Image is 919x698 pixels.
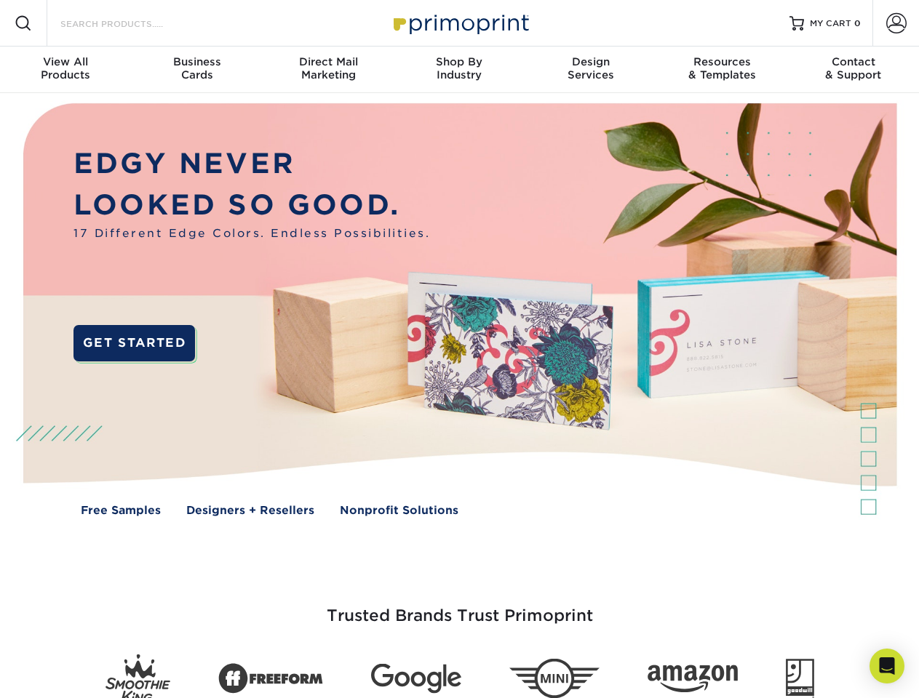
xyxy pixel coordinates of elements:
span: 17 Different Edge Colors. Endless Possibilities. [73,225,430,242]
a: BusinessCards [131,47,262,93]
a: Resources& Templates [656,47,787,93]
span: Direct Mail [263,55,394,68]
span: MY CART [810,17,851,30]
input: SEARCH PRODUCTS..... [59,15,201,32]
span: Business [131,55,262,68]
div: Industry [394,55,525,81]
a: DesignServices [525,47,656,93]
img: Primoprint [387,7,533,39]
div: Cards [131,55,262,81]
div: & Templates [656,55,787,81]
span: Contact [788,55,919,68]
h3: Trusted Brands Trust Primoprint [34,571,886,643]
a: Designers + Resellers [186,502,314,519]
div: Services [525,55,656,81]
a: Contact& Support [788,47,919,93]
a: GET STARTED [73,325,195,361]
span: Design [525,55,656,68]
img: Goodwill [786,659,814,698]
p: LOOKED SO GOOD. [73,185,430,226]
img: Amazon [648,665,738,693]
div: Open Intercom Messenger [870,649,904,683]
div: & Support [788,55,919,81]
a: Direct MailMarketing [263,47,394,93]
p: EDGY NEVER [73,143,430,185]
div: Marketing [263,55,394,81]
iframe: Google Customer Reviews [4,654,124,693]
a: Nonprofit Solutions [340,502,458,519]
img: Google [371,664,461,694]
span: Resources [656,55,787,68]
a: Shop ByIndustry [394,47,525,93]
span: 0 [854,18,861,28]
a: Free Samples [81,502,161,519]
span: Shop By [394,55,525,68]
